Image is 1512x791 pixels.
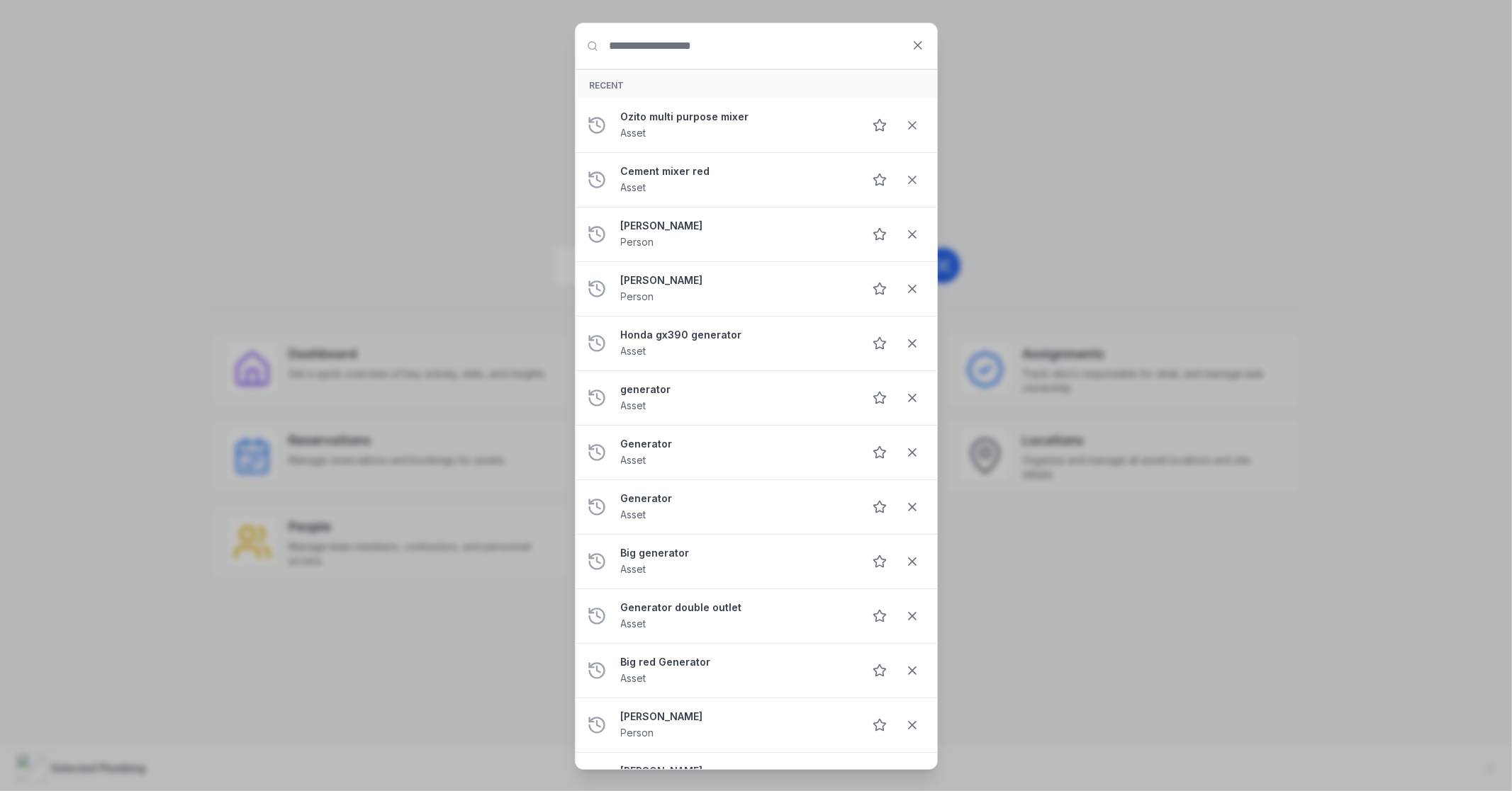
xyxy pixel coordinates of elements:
span: Asset [621,127,646,139]
a: [PERSON_NAME]Person [621,710,852,741]
strong: Generator [621,437,852,451]
a: [PERSON_NAME]Person [621,273,852,305]
strong: [PERSON_NAME] [621,710,852,724]
span: Person [621,727,654,739]
strong: Big red Generator [621,655,852,669]
strong: Cement mixer red [621,164,852,178]
strong: Honda gx390 generator [621,328,852,342]
a: Big red GeneratorAsset [621,655,852,686]
span: Person [621,290,654,302]
strong: Ozito multi purpose mixer [621,110,852,124]
span: Asset [621,454,646,466]
a: Honda gx390 generatorAsset [621,328,852,359]
strong: Generator double outlet [621,601,852,615]
span: Asset [621,345,646,357]
span: Asset [621,508,646,520]
span: Asset [621,399,646,411]
span: Recent [590,80,625,91]
span: Asset [621,618,646,630]
span: Person [621,236,654,248]
span: Asset [621,563,646,575]
a: Generator double outletAsset [621,601,852,632]
a: generatorAsset [621,382,852,414]
a: Big generatorAsset [621,546,852,577]
a: GeneratorAsset [621,491,852,523]
strong: generator [621,382,852,397]
a: [PERSON_NAME]Person [621,219,852,250]
strong: [PERSON_NAME] [621,219,852,233]
strong: Big generator [621,546,852,560]
strong: Generator [621,491,852,506]
a: Cement mixer redAsset [621,164,852,195]
span: Asset [621,672,646,684]
strong: [PERSON_NAME] [621,764,852,778]
strong: [PERSON_NAME] [621,273,852,288]
a: Ozito multi purpose mixerAsset [621,110,852,141]
span: Asset [621,181,646,193]
a: GeneratorAsset [621,437,852,468]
